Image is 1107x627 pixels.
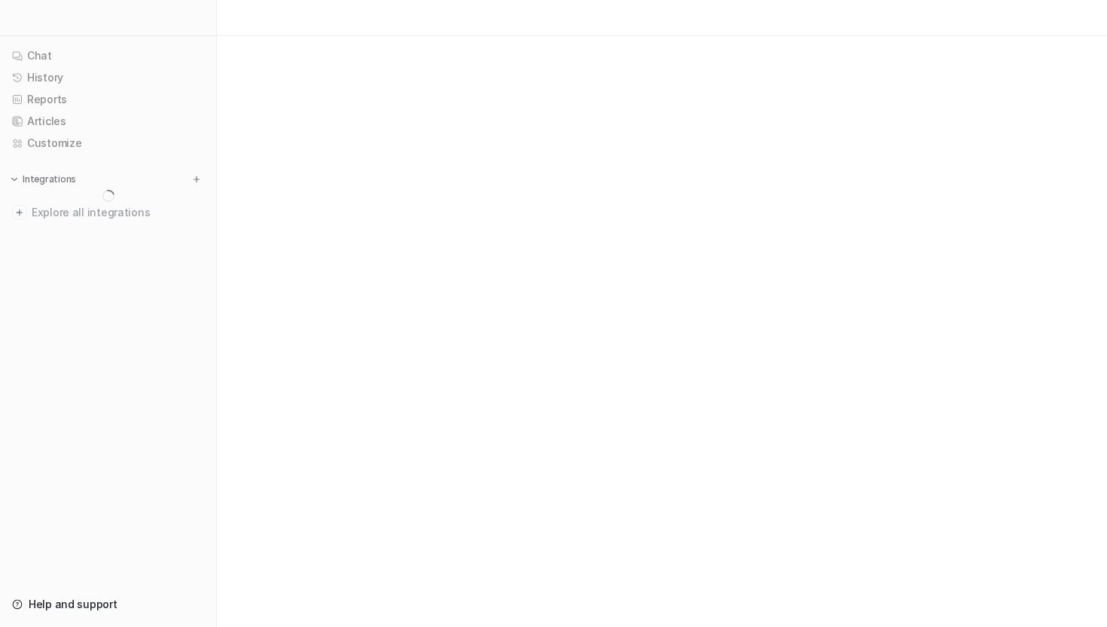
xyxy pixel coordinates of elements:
a: Chat [6,45,210,66]
img: menu_add.svg [191,174,202,185]
a: Articles [6,111,210,132]
a: Reports [6,89,210,110]
img: expand menu [9,174,20,185]
a: Customize [6,133,210,154]
button: Integrations [6,172,81,187]
a: Help and support [6,594,210,615]
a: History [6,67,210,88]
img: explore all integrations [12,205,27,220]
p: Integrations [23,173,76,185]
span: Explore all integrations [32,200,204,225]
a: Explore all integrations [6,202,210,223]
